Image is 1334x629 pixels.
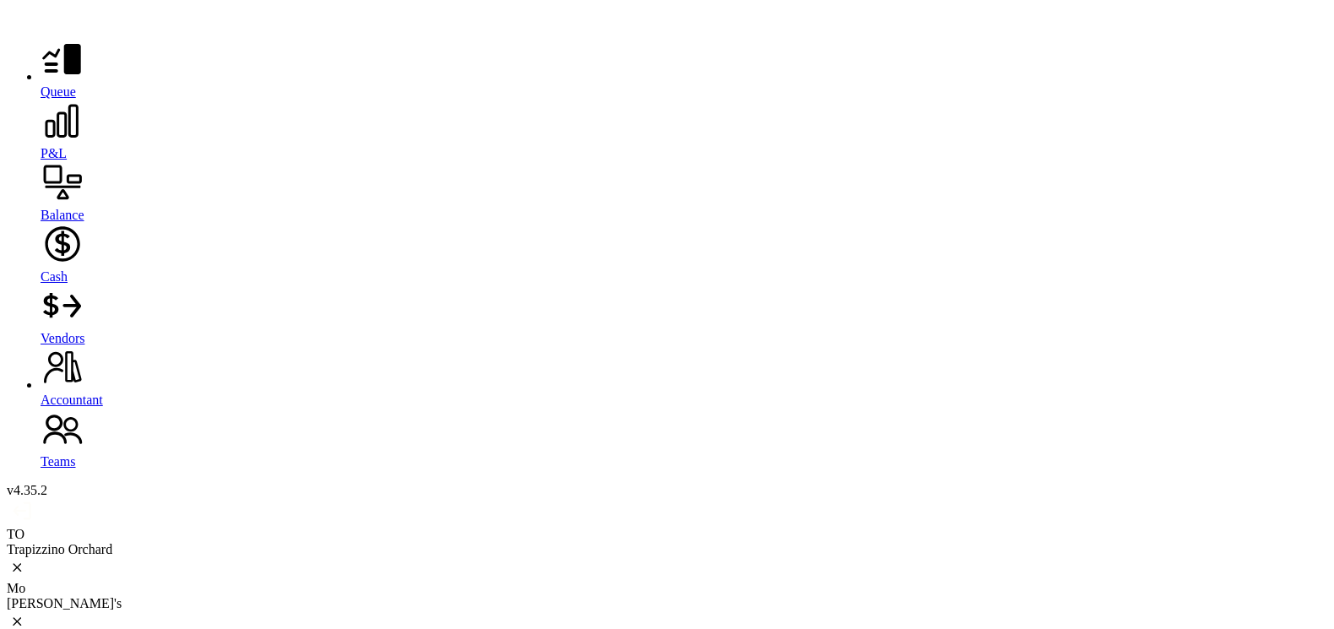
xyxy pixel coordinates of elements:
div: Mo [7,581,1327,596]
a: Accountant [41,346,1327,408]
a: Vendors [41,285,1327,346]
span: Accountant [41,393,103,407]
div: Trapizzino Orchard [7,542,1327,557]
div: [PERSON_NAME]'s [7,596,1327,611]
span: P&L [41,146,67,160]
div: TO [7,527,1327,542]
div: v 4.35.2 [7,483,1327,498]
span: Queue [41,84,76,99]
a: Cash [41,223,1327,285]
span: Cash [41,269,68,284]
a: Balance [41,161,1327,223]
a: Queue [41,38,1327,100]
a: P&L [41,100,1327,161]
a: Teams [41,408,1327,469]
span: Balance [41,208,84,222]
span: Teams [41,454,76,469]
span: Vendors [41,331,84,345]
